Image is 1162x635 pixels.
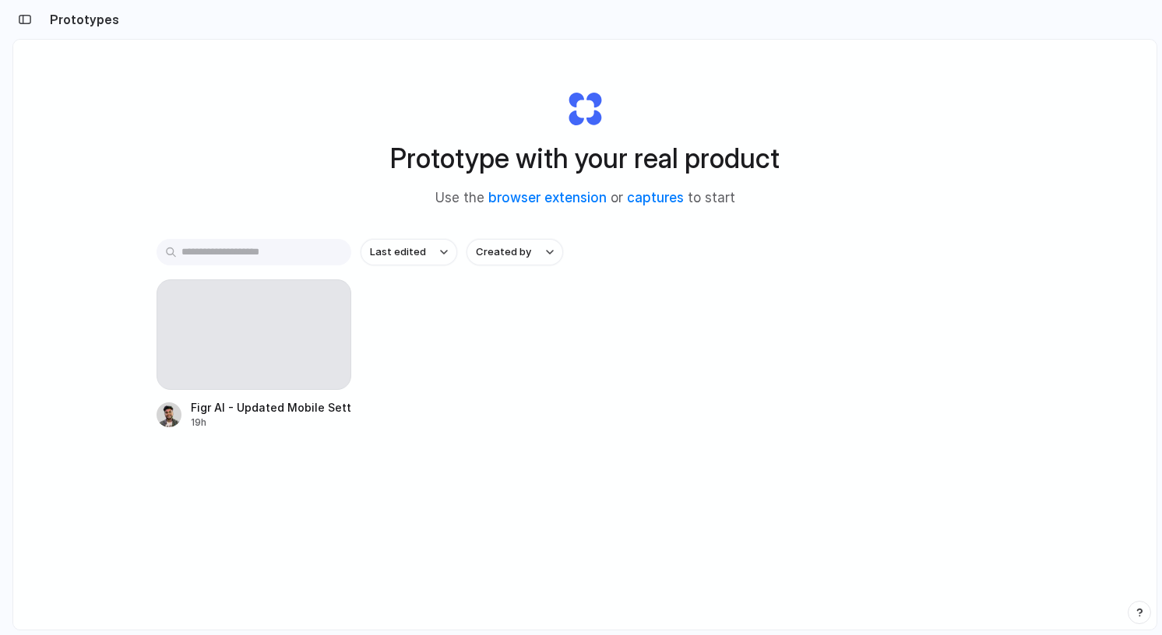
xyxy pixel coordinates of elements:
[370,244,426,260] span: Last edited
[488,190,607,205] a: browser extension
[435,188,735,209] span: Use the or to start
[627,190,684,205] a: captures
[361,239,457,265] button: Last edited
[390,138,780,179] h1: Prototype with your real product
[191,416,351,430] div: 19h
[476,244,531,260] span: Created by
[467,239,563,265] button: Created by
[157,279,351,430] a: Figr AI - Updated Mobile Settings Sidebar19h
[191,399,351,416] div: Figr AI - Updated Mobile Settings Sidebar
[44,10,119,29] h2: Prototypes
